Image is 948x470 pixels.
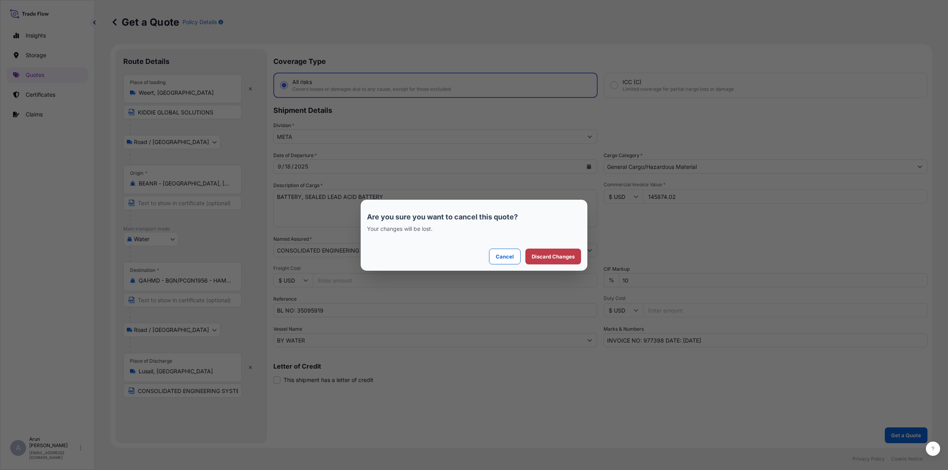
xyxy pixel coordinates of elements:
[532,253,575,260] p: Discard Changes
[496,253,514,260] p: Cancel
[367,225,581,233] p: Your changes will be lost.
[489,249,521,264] button: Cancel
[525,249,581,264] button: Discard Changes
[367,212,581,222] p: Are you sure you want to cancel this quote?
